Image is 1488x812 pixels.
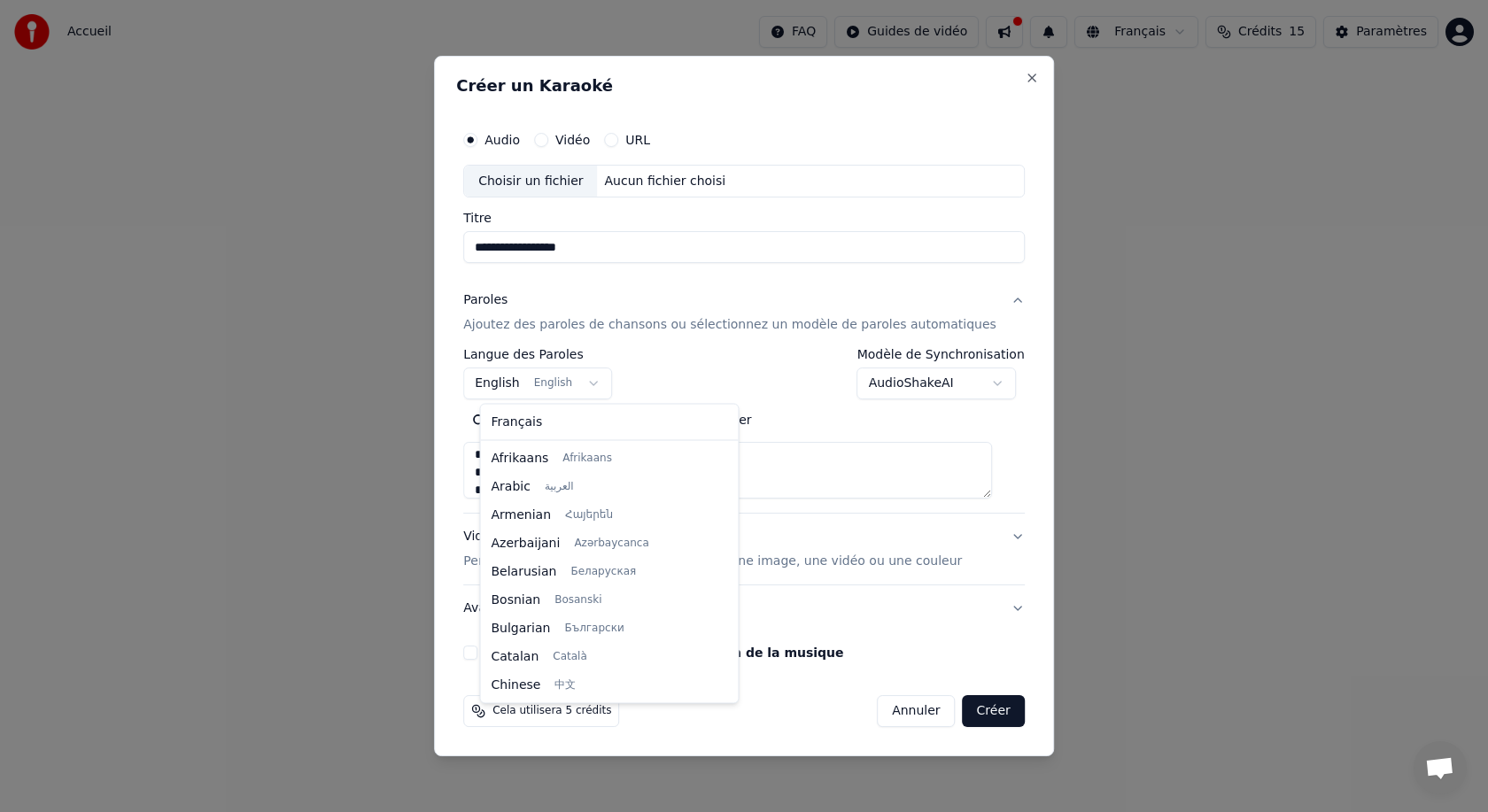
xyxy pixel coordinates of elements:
span: Հայերեն [565,507,613,522]
span: Azerbaijani [492,534,561,552]
span: Català [553,649,586,663]
span: العربية [545,479,574,493]
span: Armenian [492,506,552,523]
span: Български [564,621,624,635]
span: Chinese [492,676,541,693]
span: Bulgarian [492,619,551,637]
span: Catalan [492,647,539,665]
span: 中文 [554,677,576,692]
span: Afrikaans [562,451,612,465]
span: Bosnian [492,591,541,608]
span: Afrikaans [492,449,549,467]
span: Français [492,414,543,431]
span: Azərbaycanca [574,536,648,550]
span: Belarusian [492,562,557,580]
span: Беларуская [570,564,636,578]
span: Bosanski [554,592,601,607]
span: Arabic [492,477,531,495]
